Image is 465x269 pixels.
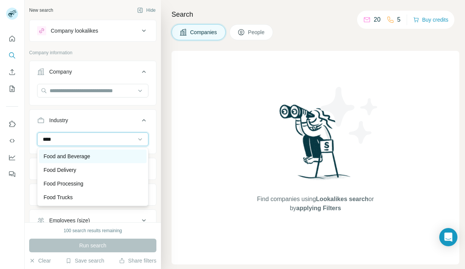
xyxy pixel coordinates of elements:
button: Quick start [6,32,18,46]
div: Company [49,68,72,76]
button: Use Surfe API [6,134,18,148]
button: Dashboard [6,151,18,164]
button: Feedback [6,167,18,181]
div: New search [29,7,53,14]
button: HQ location [30,160,156,178]
div: Industry [49,116,68,124]
img: Surfe Illustration - Woman searching with binoculars [276,102,355,187]
div: Company lookalikes [51,27,98,35]
span: applying Filters [296,205,341,211]
p: Food Trucks [44,193,73,201]
div: Employees (size) [49,217,90,224]
span: People [248,28,265,36]
div: Open Intercom Messenger [439,228,457,246]
p: Company information [29,49,156,56]
button: Clear [29,257,51,264]
button: My lists [6,82,18,96]
button: Industry [30,111,156,132]
button: Employees (size) [30,211,156,230]
span: Lookalikes search [316,196,368,202]
button: Save search [66,257,104,264]
button: Hide [132,5,161,16]
button: Company [30,63,156,84]
button: Share filters [119,257,156,264]
div: 100 search results remaining [64,227,122,234]
p: 5 [397,15,401,24]
p: Food Delivery [44,166,76,174]
img: Surfe Illustration - Stars [315,81,384,149]
button: Use Surfe on LinkedIn [6,117,18,131]
button: Company lookalikes [30,22,156,40]
button: Search [6,49,18,62]
p: Food Processing [44,180,83,187]
button: Buy credits [413,14,448,25]
p: 20 [374,15,381,24]
button: Annual revenue ($) [30,186,156,204]
button: Enrich CSV [6,65,18,79]
span: Find companies using or by [255,195,376,213]
p: Food and Beverage [44,153,90,160]
span: Companies [190,28,218,36]
h4: Search [172,9,456,20]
